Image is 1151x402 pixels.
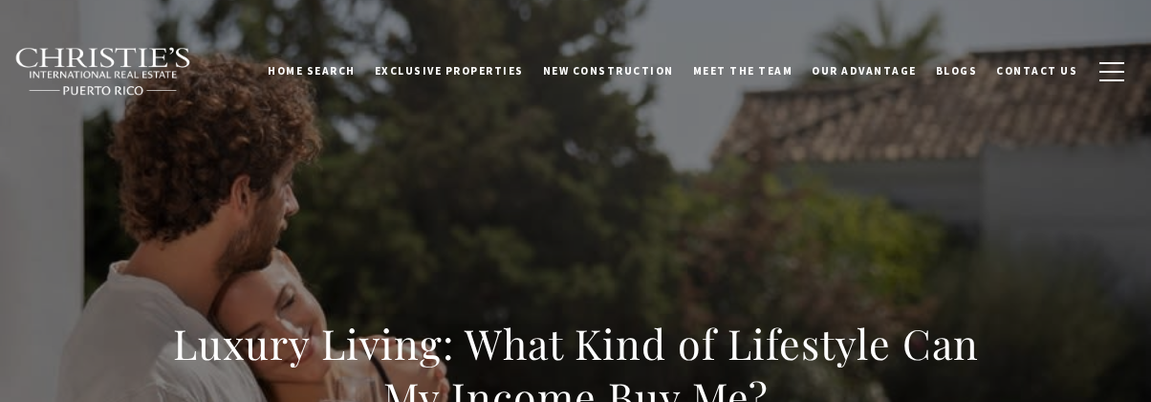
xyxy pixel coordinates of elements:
[14,47,192,97] img: Christie's International Real Estate black text logo
[802,47,926,95] a: Our Advantage
[926,47,988,95] a: Blogs
[812,64,917,78] span: Our Advantage
[543,64,674,78] span: New Construction
[258,47,365,95] a: Home Search
[936,64,978,78] span: Blogs
[375,64,524,78] span: Exclusive Properties
[996,64,1077,78] span: Contact Us
[684,47,803,95] a: Meet the Team
[533,47,684,95] a: New Construction
[365,47,533,95] a: Exclusive Properties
